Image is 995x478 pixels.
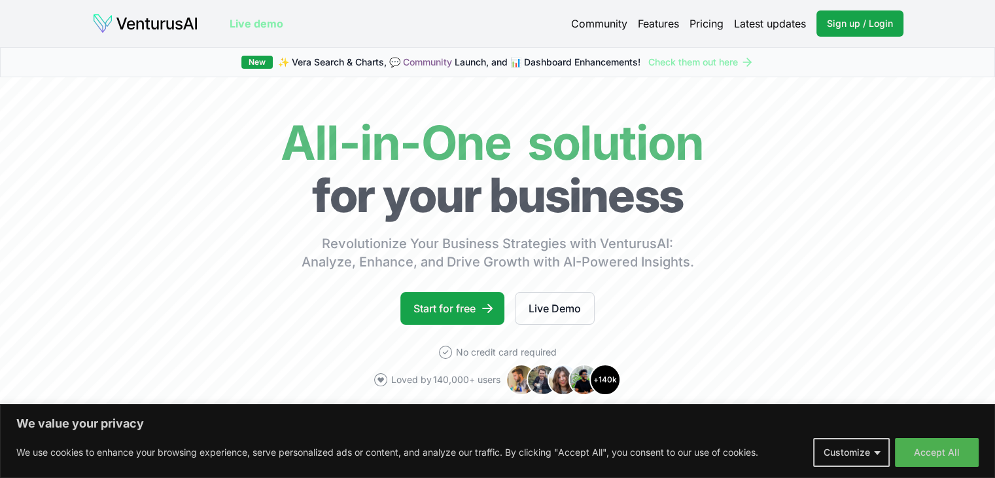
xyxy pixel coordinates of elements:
[813,438,890,467] button: Customize
[527,364,558,395] img: Avatar 2
[690,16,724,31] a: Pricing
[230,16,283,31] a: Live demo
[638,16,679,31] a: Features
[16,416,979,432] p: We value your privacy
[571,16,627,31] a: Community
[515,292,595,325] a: Live Demo
[92,13,198,34] img: logo
[400,292,504,325] a: Start for free
[548,364,579,395] img: Avatar 3
[827,17,893,30] span: Sign up / Login
[568,364,600,395] img: Avatar 4
[278,56,640,69] span: ✨ Vera Search & Charts, 💬 Launch, and 📊 Dashboard Enhancements!
[816,10,903,37] a: Sign up / Login
[734,16,806,31] a: Latest updates
[16,445,758,460] p: We use cookies to enhance your browsing experience, serve personalized ads or content, and analyz...
[895,438,979,467] button: Accept All
[403,56,452,67] a: Community
[648,56,754,69] a: Check them out here
[506,364,537,395] img: Avatar 1
[241,56,273,69] div: New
